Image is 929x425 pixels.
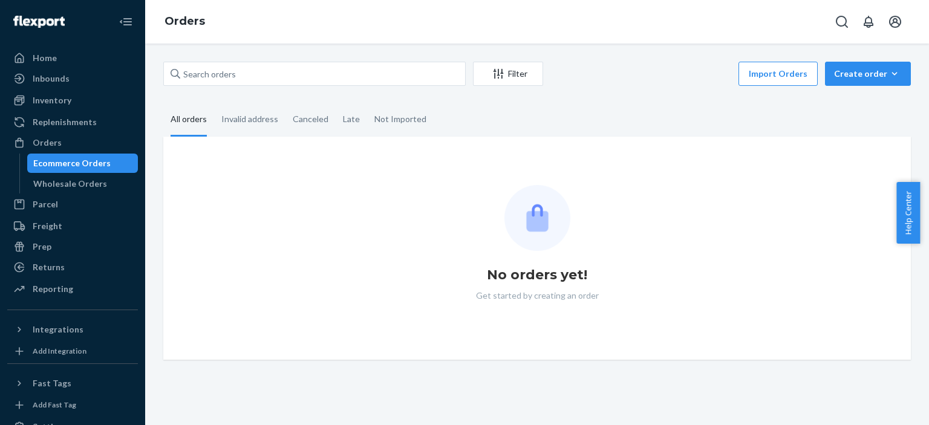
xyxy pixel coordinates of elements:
a: Add Integration [7,344,138,358]
a: Freight [7,216,138,236]
a: Inbounds [7,69,138,88]
div: Returns [33,261,65,273]
button: Fast Tags [7,374,138,393]
div: Late [343,103,360,135]
button: Open Search Box [830,10,854,34]
div: Parcel [33,198,58,210]
a: Orders [165,15,205,28]
input: Search orders [163,62,466,86]
div: Add Integration [33,346,86,356]
button: Open account menu [883,10,907,34]
div: Prep [33,241,51,253]
div: Inbounds [33,73,70,85]
div: Home [33,52,57,64]
ol: breadcrumbs [155,4,215,39]
button: Close Navigation [114,10,138,34]
button: Open notifications [856,10,881,34]
div: Add Fast Tag [33,400,76,410]
a: Orders [7,133,138,152]
button: Help Center [896,182,920,244]
div: Wholesale Orders [33,178,107,190]
a: Returns [7,258,138,277]
a: Prep [7,237,138,256]
img: Flexport logo [13,16,65,28]
div: Canceled [293,103,328,135]
button: Integrations [7,320,138,339]
a: Reporting [7,279,138,299]
div: Fast Tags [33,377,71,389]
div: Create order [834,68,902,80]
button: Filter [473,62,543,86]
a: Ecommerce Orders [27,154,139,173]
div: Freight [33,220,62,232]
div: Filter [474,68,543,80]
div: Ecommerce Orders [33,157,111,169]
div: Not Imported [374,103,426,135]
a: Parcel [7,195,138,214]
a: Add Fast Tag [7,398,138,412]
div: Inventory [33,94,71,106]
div: All orders [171,103,207,137]
a: Wholesale Orders [27,174,139,193]
div: Replenishments [33,116,97,128]
h1: No orders yet! [487,265,587,285]
div: Reporting [33,283,73,295]
div: Orders [33,137,62,149]
p: Get started by creating an order [476,290,599,302]
button: Import Orders [738,62,818,86]
div: Integrations [33,323,83,336]
img: Empty list [504,185,570,251]
button: Create order [825,62,911,86]
a: Inventory [7,91,138,110]
a: Home [7,48,138,68]
div: Invalid address [221,103,278,135]
a: Replenishments [7,112,138,132]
